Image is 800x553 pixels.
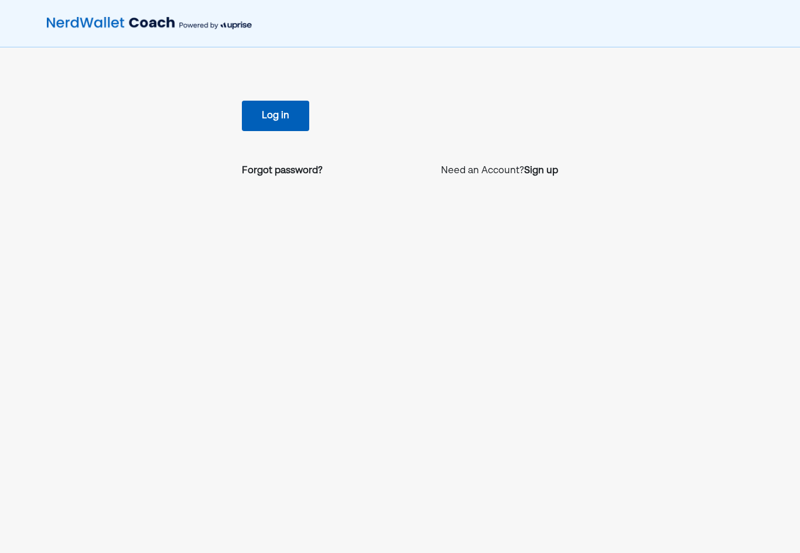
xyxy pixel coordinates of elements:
button: Log in [242,101,309,131]
a: Forgot password? [242,164,323,178]
p: Need an Account? [441,164,558,178]
a: Sign up [524,164,558,178]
